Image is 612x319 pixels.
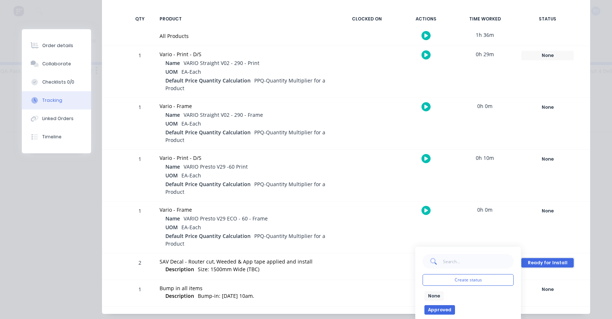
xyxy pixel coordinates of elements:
button: Approved [424,305,455,315]
div: All Products [160,32,331,40]
div: 2 [129,254,151,280]
button: None [521,50,574,61]
span: UOM [165,223,178,231]
button: None [521,206,574,216]
div: 1h 36m [458,27,512,43]
div: Vario - Frame [160,102,331,110]
span: VARIO Straight V02 - 290 - Frame [184,111,263,118]
div: Vario - Print - D/S [160,154,331,162]
div: Ready for Install [521,258,574,268]
span: PPQ-Quantity Multiplier for a Product [165,129,325,143]
input: Search... [443,254,514,269]
span: UOM [165,120,178,127]
span: Name [165,163,180,170]
button: Collaborate [22,55,91,73]
span: VARIO Presto V29 ECO - 60 - Frame [184,215,268,222]
div: None [521,51,574,60]
span: EA-Each [181,68,201,75]
span: UOM [165,68,178,76]
button: Ready for Install [521,258,574,268]
div: QTY [129,11,151,27]
button: Timeline [22,128,91,146]
div: Tracking [42,97,62,104]
div: SAV Decal - Router cut, Weeded & App tape applied and install [160,258,331,265]
span: Size: 1500mm Wide (TBC) [198,266,259,273]
button: None [521,284,574,295]
div: 0h 10m [458,150,512,166]
div: 1 [129,203,151,253]
span: Name [165,215,180,222]
div: 1 [129,99,151,149]
span: Default Price Quantity Calculation [165,128,251,136]
div: Bump in all items [160,284,331,292]
div: Vario - Frame [160,206,331,214]
div: 1 [129,151,151,201]
span: PPQ-Quantity Multiplier for a Product [165,232,325,247]
div: 1 [129,47,151,97]
span: Name [165,59,180,67]
span: VARIO Presto V29 -60 Print [184,163,248,170]
div: 0h 29m [458,46,512,62]
span: Default Price Quantity Calculation [165,180,251,188]
button: None [521,154,574,164]
div: Order details [42,42,73,49]
span: VARIO Straight V02 - 290 - Print [184,59,259,66]
div: 0h 0m [458,201,512,218]
div: CLOCKED ON [340,11,394,27]
button: Create status [423,274,514,286]
span: EA-Each [181,120,201,127]
span: EA-Each [181,172,201,179]
button: Linked Orders [22,109,91,128]
span: Default Price Quantity Calculation [165,232,251,240]
div: Linked Orders [42,115,74,122]
button: Order details [22,36,91,55]
div: Vario - Print - D/S [160,50,331,58]
div: 1 [129,281,151,306]
span: PPQ-Quantity Multiplier for a Product [165,181,325,195]
div: ACTIONS [399,11,453,27]
div: None [521,154,574,164]
div: TIME WORKED [458,11,512,27]
span: Name [165,111,180,119]
div: None [521,206,574,216]
span: EA-Each [181,224,201,231]
button: Checklists 0/0 [22,73,91,91]
div: None [521,285,574,294]
div: Collaborate [42,61,71,67]
button: None [424,291,444,301]
span: Bump-in: [DATE] 10am. [198,292,254,299]
span: Description [165,265,194,273]
button: Tracking [22,91,91,109]
div: STATUS [517,11,578,27]
div: Timeline [42,134,62,140]
span: UOM [165,172,178,179]
div: 0h 0m [458,98,512,114]
span: Default Price Quantity Calculation [165,77,251,84]
button: None [521,102,574,112]
div: Checklists 0/0 [42,79,74,85]
div: None [521,103,574,112]
div: PRODUCT [155,11,335,27]
span: PPQ-Quantity Multiplier for a Product [165,77,325,92]
span: Description [165,292,194,300]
